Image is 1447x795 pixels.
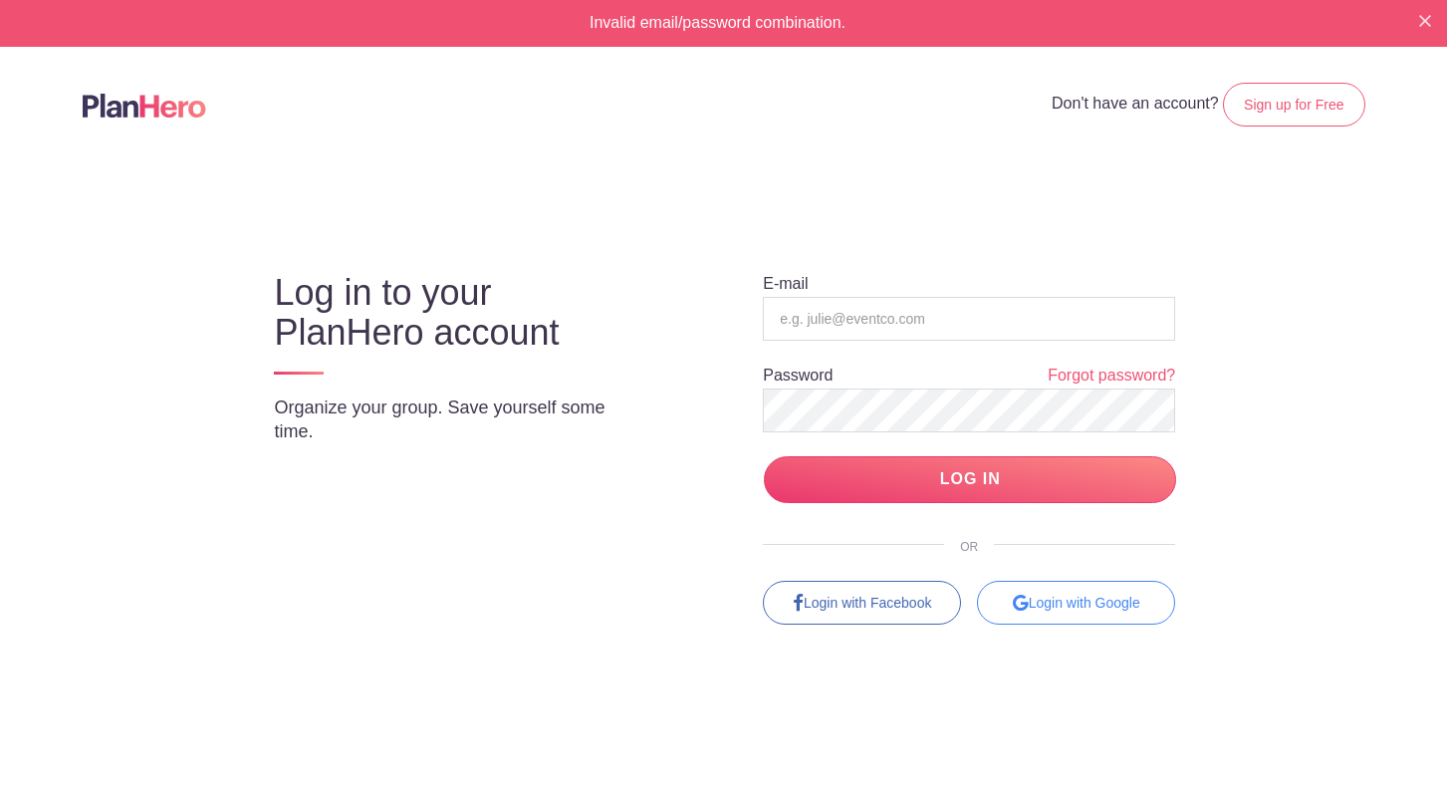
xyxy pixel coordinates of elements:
[1419,15,1431,27] img: X small white
[274,273,648,353] h3: Log in to your PlanHero account
[764,456,1176,503] input: LOG IN
[1048,365,1175,388] a: Forgot password?
[763,276,808,292] label: E-mail
[944,540,994,554] span: OR
[977,581,1175,625] div: Login with Google
[763,581,961,625] a: Login with Facebook
[1052,95,1219,112] span: Don't have an account?
[763,368,833,384] label: Password
[1223,83,1364,127] a: Sign up for Free
[763,297,1175,341] input: e.g. julie@eventco.com
[83,94,206,118] img: Logo main planhero
[1419,12,1431,28] button: Close
[274,396,648,443] p: Organize your group. Save yourself some time.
